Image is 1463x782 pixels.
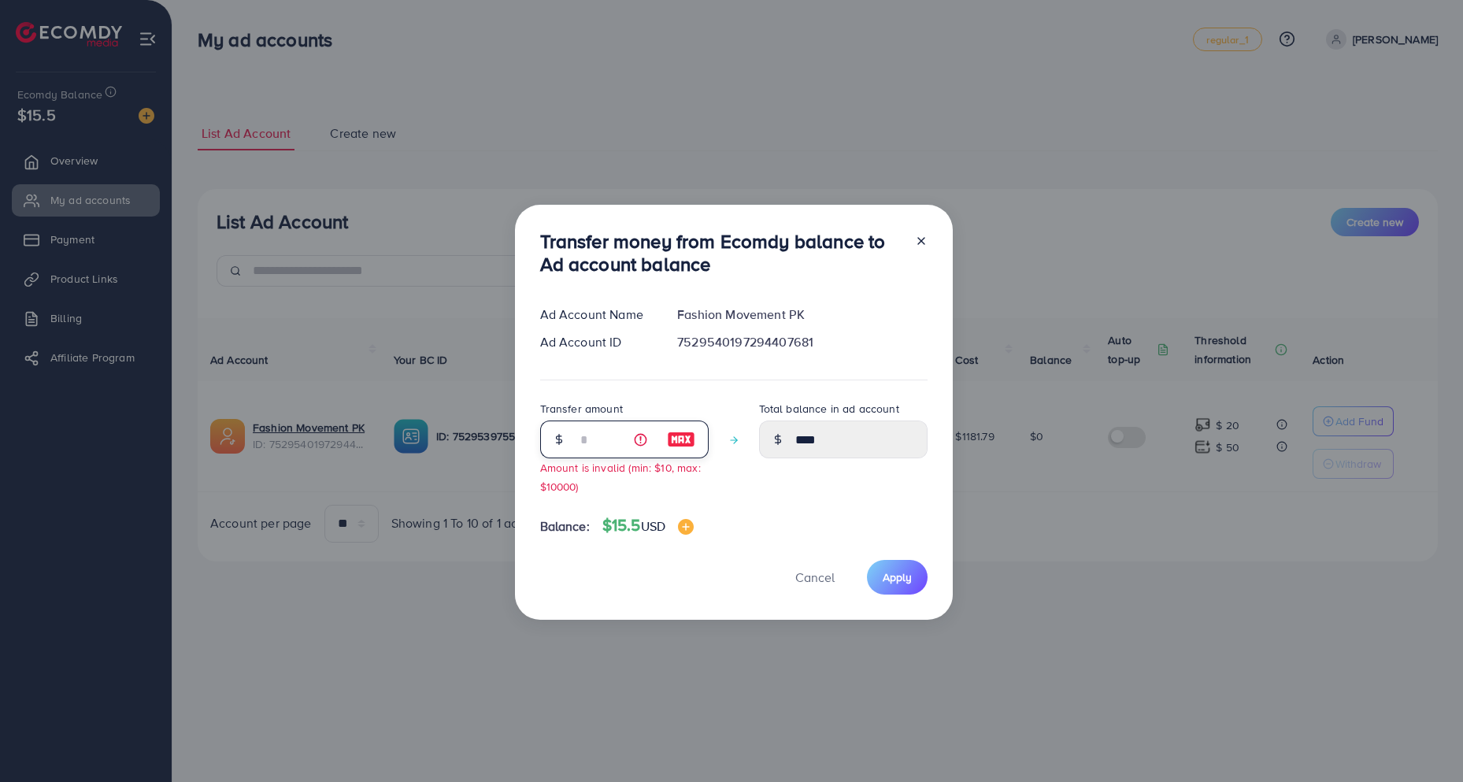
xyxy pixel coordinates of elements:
[528,306,665,324] div: Ad Account Name
[678,519,694,535] img: image
[602,516,694,536] h4: $15.5
[759,401,899,417] label: Total balance in ad account
[540,460,701,493] small: Amount is invalid (min: $10, max: $10000)
[528,333,665,351] div: Ad Account ID
[867,560,928,594] button: Apply
[667,430,695,449] img: image
[776,560,854,594] button: Cancel
[540,230,902,276] h3: Transfer money from Ecomdy balance to Ad account balance
[665,306,939,324] div: Fashion Movement PK
[540,401,623,417] label: Transfer amount
[1396,711,1451,770] iframe: Chat
[641,517,665,535] span: USD
[540,517,590,536] span: Balance:
[883,569,912,585] span: Apply
[795,569,835,586] span: Cancel
[665,333,939,351] div: 7529540197294407681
